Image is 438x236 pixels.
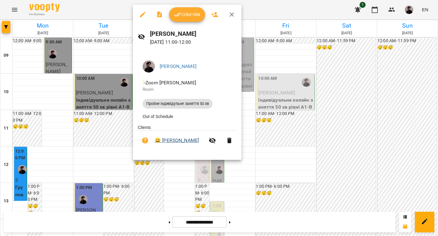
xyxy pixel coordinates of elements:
[143,60,155,72] img: 7d603b6c0277b58a862e2388d03b3a1c.jpg
[150,29,237,39] h6: [PERSON_NAME]
[138,111,237,122] li: Out of Schedule
[169,7,205,22] button: Confirm
[150,39,237,46] p: [DATE] 11:00 - 12:00
[143,80,197,86] span: - Zoom [PERSON_NAME]
[143,86,232,93] p: Room
[174,11,200,18] span: Confirm
[138,124,237,153] ul: Clients
[160,63,196,69] a: [PERSON_NAME]
[155,137,199,144] a: 😀 [PERSON_NAME]
[143,101,213,106] span: Пробне індивідульне заняття 50 хв
[138,133,152,148] button: Unpaid. Bill the attendance?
